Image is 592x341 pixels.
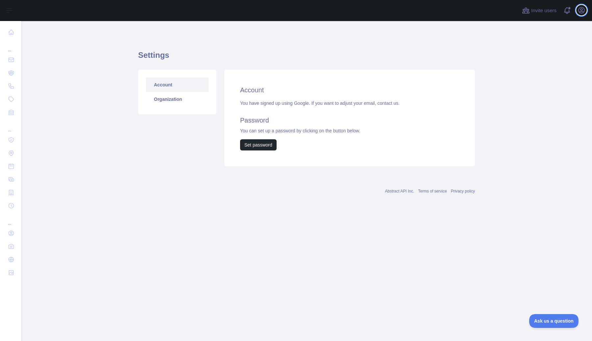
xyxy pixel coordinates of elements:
a: Account [146,78,209,92]
div: ... [5,39,16,53]
h2: Password [240,116,459,125]
h1: Settings [138,50,475,66]
a: Terms of service [418,189,447,193]
button: Invite users [521,5,558,16]
div: You have signed up using Google. If you want to adjust your email, You can set up a password by c... [240,100,459,150]
div: ... [5,213,16,226]
a: Organization [146,92,209,106]
iframe: Toggle Customer Support [529,314,579,328]
a: contact us. [377,101,400,106]
span: Invite users [531,7,556,14]
button: Set password [240,139,277,150]
a: Abstract API Inc. [385,189,414,193]
div: ... [5,120,16,133]
h2: Account [240,85,459,95]
a: Privacy policy [451,189,475,193]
